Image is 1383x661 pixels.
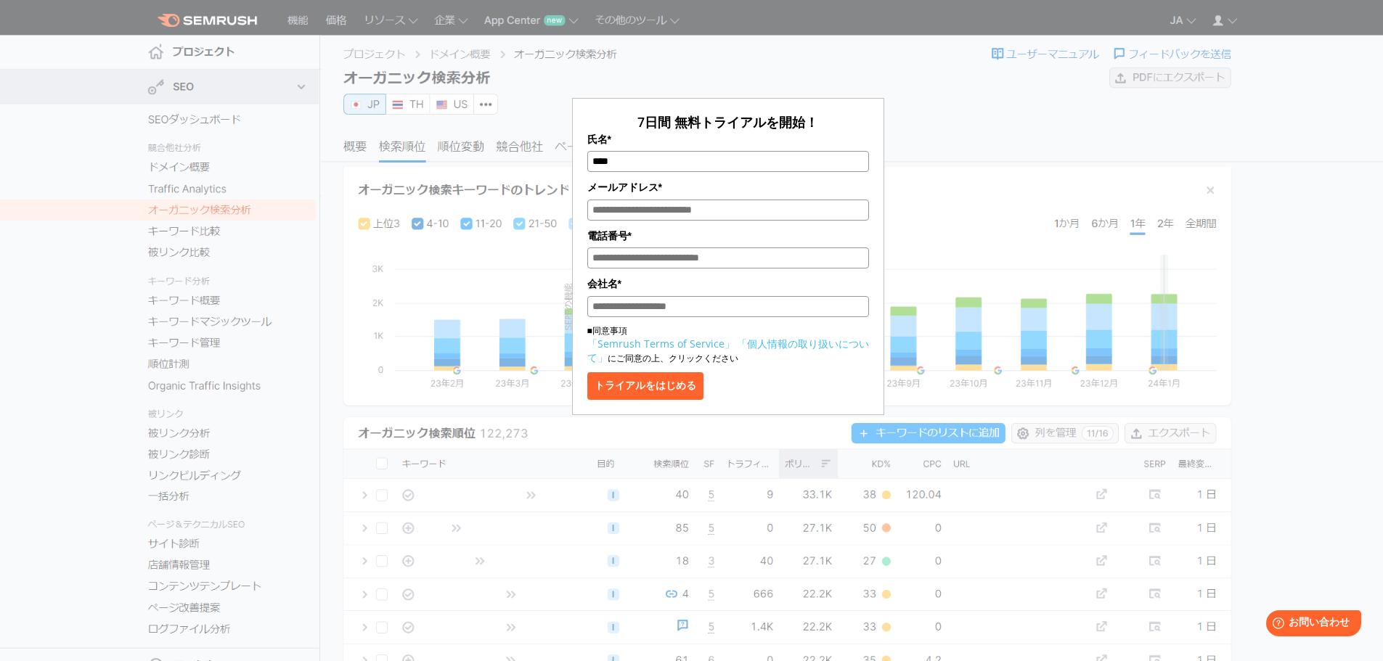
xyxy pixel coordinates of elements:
[587,372,703,400] button: トライアルをはじめる
[587,324,869,365] p: ■同意事項 にご同意の上、クリックください
[587,179,869,195] label: メールアドレス*
[1254,604,1367,645] iframe: Help widget launcher
[587,337,869,364] a: 「個人情報の取り扱いについて」
[637,113,818,131] span: 7日間 無料トライアルを開始！
[587,228,869,244] label: 電話番号*
[587,337,735,350] a: 「Semrush Terms of Service」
